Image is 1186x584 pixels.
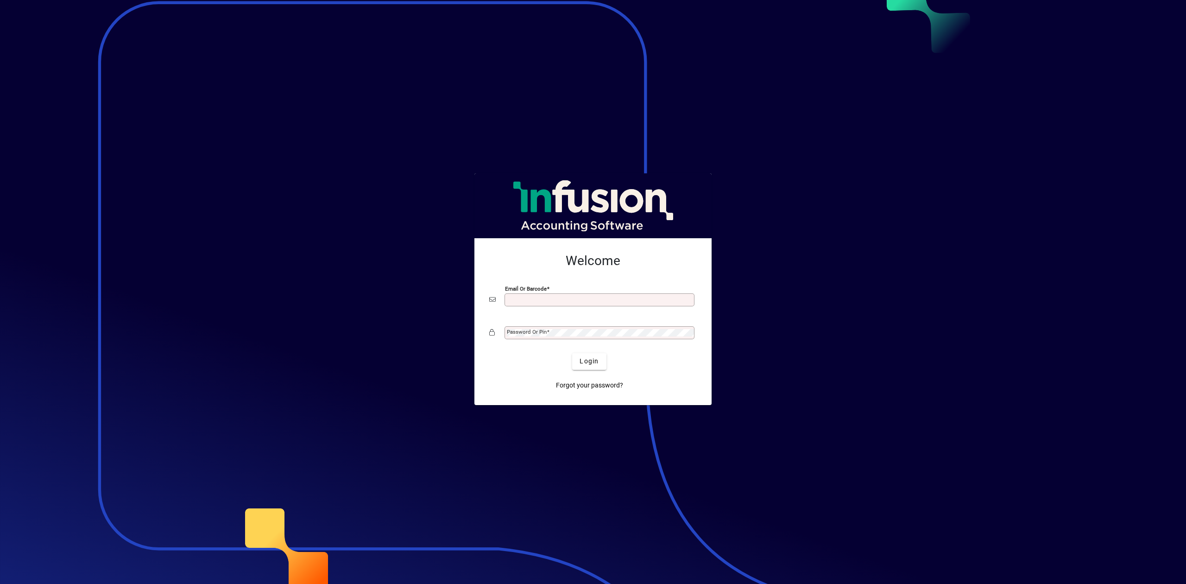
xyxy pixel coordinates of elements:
[556,381,623,390] span: Forgot your password?
[505,285,547,292] mat-label: Email or Barcode
[572,353,606,370] button: Login
[580,356,599,366] span: Login
[507,329,547,335] mat-label: Password or Pin
[489,253,697,269] h2: Welcome
[552,377,627,394] a: Forgot your password?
